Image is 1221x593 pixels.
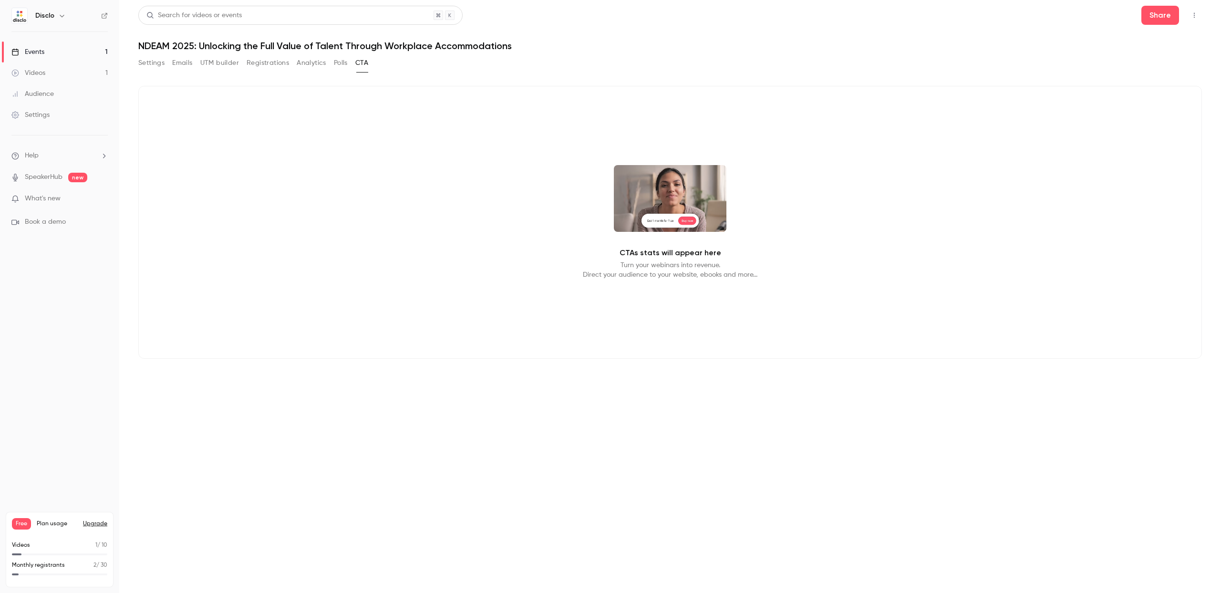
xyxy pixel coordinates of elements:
p: Turn your webinars into revenue. Direct your audience to your website, ebooks and more... [583,260,757,280]
p: Monthly registrants [12,561,65,570]
p: Videos [12,541,30,550]
span: 1 [95,542,97,548]
div: Settings [11,110,50,120]
span: new [68,173,87,182]
p: CTAs stats will appear here [620,247,721,259]
iframe: Noticeable Trigger [96,195,108,203]
button: Share [1141,6,1179,25]
h1: NDEAM 2025: Unlocking the Full Value of Talent Through Workplace Accommodations [138,40,1202,52]
div: Videos [11,68,45,78]
span: Help [25,151,39,161]
button: Analytics [297,55,326,71]
span: What's new [25,194,61,204]
h6: Disclo [35,11,54,21]
div: Audience [11,89,54,99]
button: Settings [138,55,165,71]
li: help-dropdown-opener [11,151,108,161]
button: UTM builder [200,55,239,71]
button: Polls [334,55,348,71]
span: Book a demo [25,217,66,227]
span: 2 [93,562,96,568]
span: Free [12,518,31,530]
button: Emails [172,55,192,71]
div: Search for videos or events [146,10,242,21]
span: Plan usage [37,520,77,528]
button: Registrations [247,55,289,71]
button: Upgrade [83,520,107,528]
button: CTA [355,55,368,71]
p: / 30 [93,561,107,570]
p: / 10 [95,541,107,550]
a: SpeakerHub [25,172,62,182]
div: Events [11,47,44,57]
img: Disclo [12,8,27,23]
